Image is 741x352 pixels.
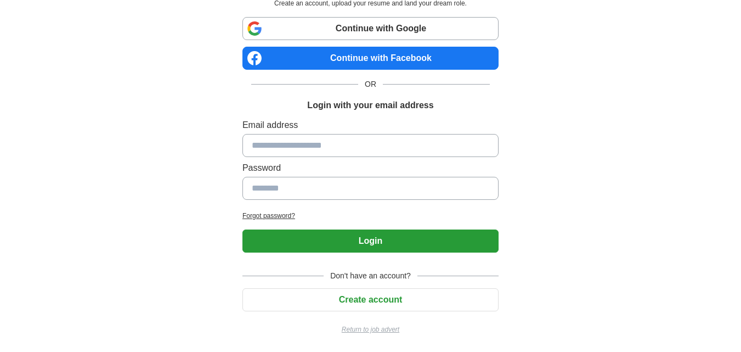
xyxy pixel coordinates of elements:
[242,47,499,70] a: Continue with Facebook
[242,230,499,253] button: Login
[242,211,499,221] a: Forgot password?
[242,295,499,304] a: Create account
[324,270,417,282] span: Don't have an account?
[242,119,499,132] label: Email address
[242,288,499,311] button: Create account
[358,79,383,90] span: OR
[307,99,433,112] h1: Login with your email address
[242,325,499,334] a: Return to job advert
[242,161,499,175] label: Password
[242,17,499,40] a: Continue with Google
